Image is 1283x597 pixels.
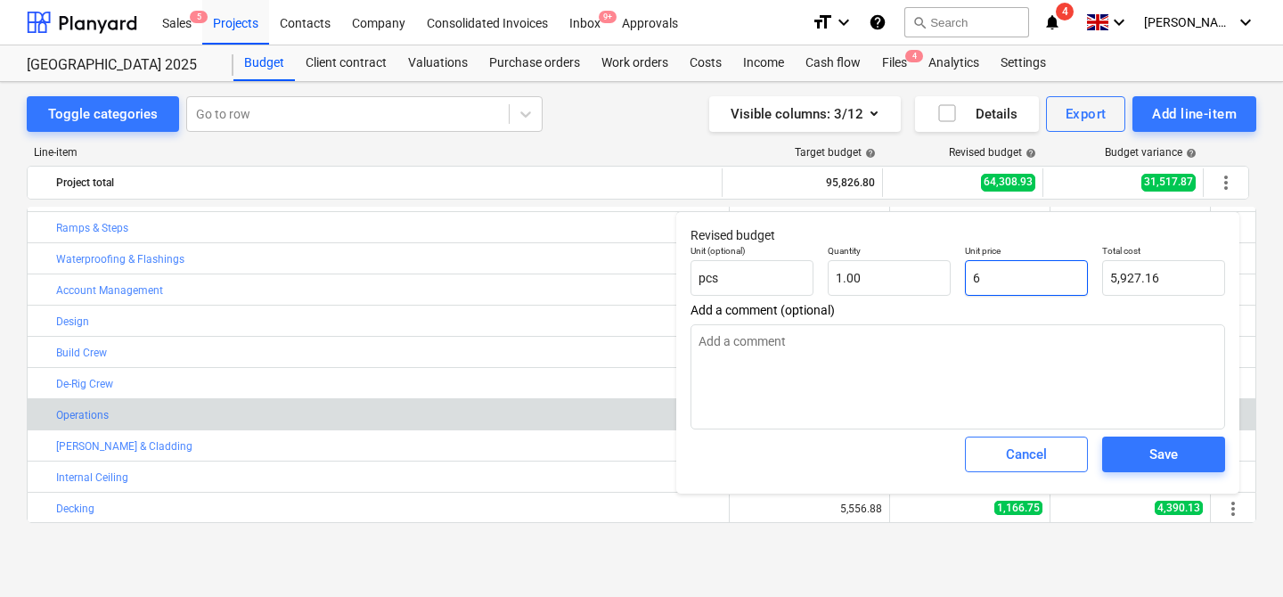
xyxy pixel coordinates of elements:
a: Waterproofing & Flashings [56,253,184,266]
div: 95,826.80 [730,168,875,197]
div: Target budget [795,146,876,159]
a: Settings [990,45,1057,81]
div: Line-item [27,146,723,159]
div: Save [1149,443,1178,466]
a: Purchase orders [478,45,591,81]
a: Decking [56,503,94,515]
p: Quantity [828,245,951,260]
span: 4 [905,50,923,62]
div: Project total [56,168,715,197]
button: Visible columns:3/12 [709,96,901,132]
span: More actions [1215,172,1237,193]
a: Income [732,45,795,81]
a: Client contract [295,45,397,81]
span: help [862,148,876,159]
i: notifications [1043,12,1061,33]
a: Budget [233,45,295,81]
div: Revised budget [949,146,1036,159]
span: help [1182,148,1197,159]
span: 4 [1056,3,1074,20]
a: De-Rig Crew [56,378,113,390]
span: search [912,15,927,29]
button: Toggle categories [27,96,179,132]
p: Unit price [965,245,1088,260]
div: Export [1066,102,1107,126]
a: Files4 [871,45,918,81]
a: Valuations [397,45,478,81]
a: Build Crew [56,347,107,359]
p: Total cost [1102,245,1225,260]
a: Design [56,315,89,328]
a: Analytics [918,45,990,81]
span: 5 [190,11,208,23]
a: Cash flow [795,45,871,81]
a: [PERSON_NAME] & Cladding [56,440,192,453]
p: Unit (optional) [691,245,813,260]
button: Add line-item [1132,96,1256,132]
div: Details [936,102,1017,126]
a: Operations [56,409,109,421]
button: Search [904,7,1029,37]
span: 4,390.13 [1155,501,1203,515]
i: keyboard_arrow_down [833,12,854,33]
i: format_size [812,12,833,33]
a: Work orders [591,45,679,81]
i: keyboard_arrow_down [1235,12,1256,33]
div: Toggle categories [48,102,158,126]
div: Add line-item [1152,102,1237,126]
span: help [1022,148,1036,159]
span: 1,166.75 [994,501,1042,515]
i: keyboard_arrow_down [1108,12,1130,33]
button: Details [915,96,1039,132]
a: Account Management [56,284,163,297]
div: Budget variance [1105,146,1197,159]
span: More actions [1222,498,1244,519]
div: Files [871,45,918,81]
i: Knowledge base [869,12,887,33]
span: 31,517.87 [1141,174,1196,191]
iframe: Chat Widget [1194,511,1283,597]
a: Internal Ceiling [56,471,128,484]
div: 5,556.88 [840,503,882,515]
div: Visible columns : 3/12 [731,102,879,126]
button: Export [1046,96,1126,132]
span: 9+ [599,11,617,23]
span: Add a comment (optional) [691,303,1225,317]
span: [PERSON_NAME] [1144,15,1233,29]
button: Cancel [965,437,1088,472]
p: Revised budget [691,226,1225,245]
a: Costs [679,45,732,81]
span: 64,308.93 [981,174,1035,191]
a: Ramps & Steps [56,222,128,234]
div: Cancel [1006,443,1047,466]
button: Save [1102,437,1225,472]
div: [GEOGRAPHIC_DATA] 2025 [27,56,212,75]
